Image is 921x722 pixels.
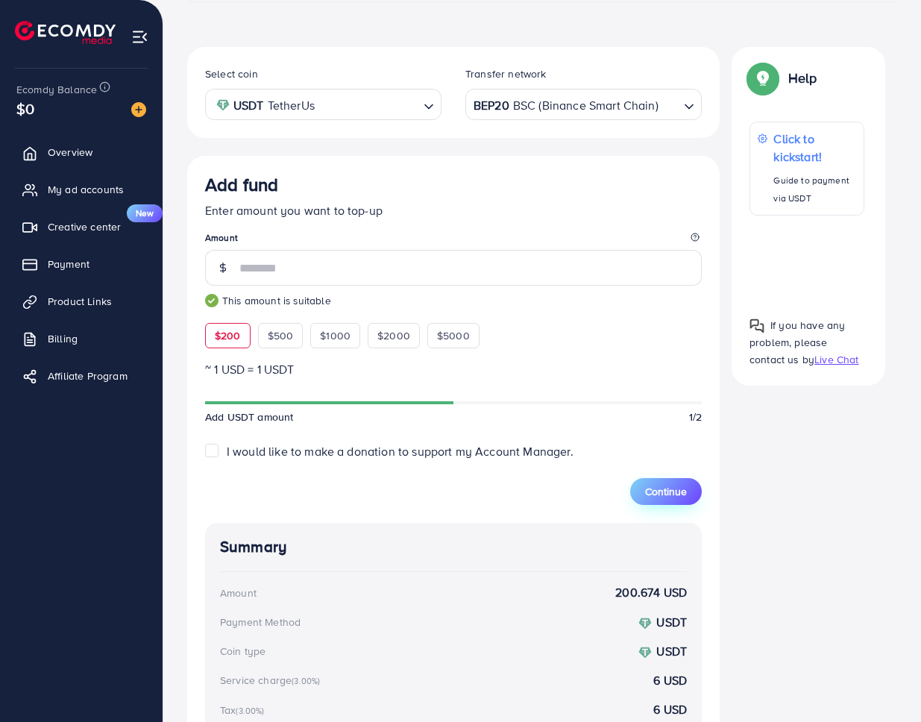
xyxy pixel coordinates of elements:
div: Search for option [205,89,441,119]
span: I would like to make a donation to support my Account Manager. [227,443,573,459]
strong: 6 USD [653,672,687,689]
p: Click to kickstart! [773,130,856,166]
span: Add USDT amount [205,409,293,424]
span: Affiliate Program [48,368,128,383]
strong: BEP20 [474,95,509,116]
span: Overview [48,145,92,160]
span: $0 [16,98,34,119]
strong: USDT [656,614,687,630]
iframe: Chat [858,655,910,711]
strong: 6 USD [653,701,687,718]
span: Continue [645,484,687,499]
img: Popup guide [749,65,776,92]
p: ~ 1 USD = 1 USDT [205,360,702,378]
img: image [131,102,146,117]
p: Enter amount you want to top-up [205,201,702,219]
a: My ad accounts [11,175,151,204]
a: Product Links [11,286,151,316]
span: $200 [215,328,241,343]
small: (3.00%) [236,705,264,717]
h3: Add fund [205,174,278,195]
div: Service charge [220,673,324,688]
p: Help [788,69,817,87]
img: menu [131,28,148,45]
small: This amount is suitable [205,293,702,308]
input: Search for option [660,93,678,116]
legend: Amount [205,231,702,250]
span: TetherUs [268,95,315,116]
h4: Summary [220,538,687,556]
img: guide [205,294,219,307]
label: Select coin [205,66,258,81]
span: $500 [268,328,294,343]
span: BSC (Binance Smart Chain) [513,95,658,116]
span: Ecomdy Balance [16,82,97,97]
input: Search for option [319,93,418,116]
small: (3.00%) [292,675,320,687]
span: $1000 [320,328,351,343]
div: Amount [220,586,257,600]
img: coin [638,617,652,630]
a: Creative centerNew [11,212,151,242]
strong: USDT [233,95,264,116]
a: Affiliate Program [11,361,151,391]
span: Live Chat [814,352,858,367]
button: Continue [630,478,702,505]
span: $2000 [377,328,410,343]
div: Payment Method [220,615,301,630]
label: Transfer network [465,66,547,81]
img: logo [15,21,116,44]
img: coin [216,98,230,112]
p: Guide to payment via USDT [773,172,856,207]
a: Overview [11,137,151,167]
span: $5000 [437,328,470,343]
strong: 200.674 USD [615,584,687,601]
span: Billing [48,331,78,346]
a: Billing [11,324,151,354]
a: Payment [11,249,151,279]
div: Coin type [220,644,265,659]
span: Creative center [48,219,121,234]
img: coin [638,646,652,659]
div: Tax [220,703,269,718]
span: My ad accounts [48,182,124,197]
div: Search for option [465,89,702,119]
span: Product Links [48,294,112,309]
img: Popup guide [749,318,764,333]
span: Payment [48,257,89,271]
span: New [127,204,163,222]
strong: USDT [656,643,687,659]
span: 1/2 [689,409,702,424]
span: If you have any problem, please contact us by [749,318,845,367]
